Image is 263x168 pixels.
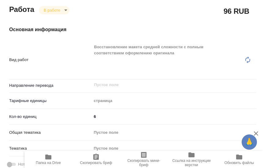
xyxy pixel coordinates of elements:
span: Обновить файлы [224,161,254,165]
span: 🙏 [244,136,254,148]
div: Пустое поле [91,127,256,138]
button: Скопировать бриф [72,151,120,168]
div: страница [91,96,256,106]
button: Ссылка на инструкции верстки [168,151,215,168]
div: В работе [39,6,69,14]
input: ✎ Введи что-нибудь [91,112,256,121]
button: В работе [42,8,62,13]
p: Направление перевода [9,82,91,89]
p: Кол-во единиц [9,114,91,120]
h2: 96 RUB [224,6,249,16]
input: Пустое поле [93,81,242,89]
button: Обновить файлы [215,151,263,168]
div: Пустое поле [94,130,249,136]
h4: Основная информация [9,26,256,33]
span: Нотариальный заказ [18,161,57,167]
h2: Работа [9,3,34,14]
span: Ссылка на инструкции верстки [171,159,212,167]
p: Общая тематика [9,130,91,136]
span: Скопировать мини-бриф [124,159,164,167]
div: Пустое поле [91,143,256,154]
button: Скопировать мини-бриф [120,151,168,168]
button: Папка на Drive [24,151,72,168]
button: 🙏 [242,134,257,150]
p: Тарифные единицы [9,98,91,104]
p: Тематика [9,145,91,152]
span: Скопировать бриф [80,161,112,165]
div: Пустое поле [94,145,249,152]
p: Вид работ [9,57,91,63]
span: Папка на Drive [36,161,61,165]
